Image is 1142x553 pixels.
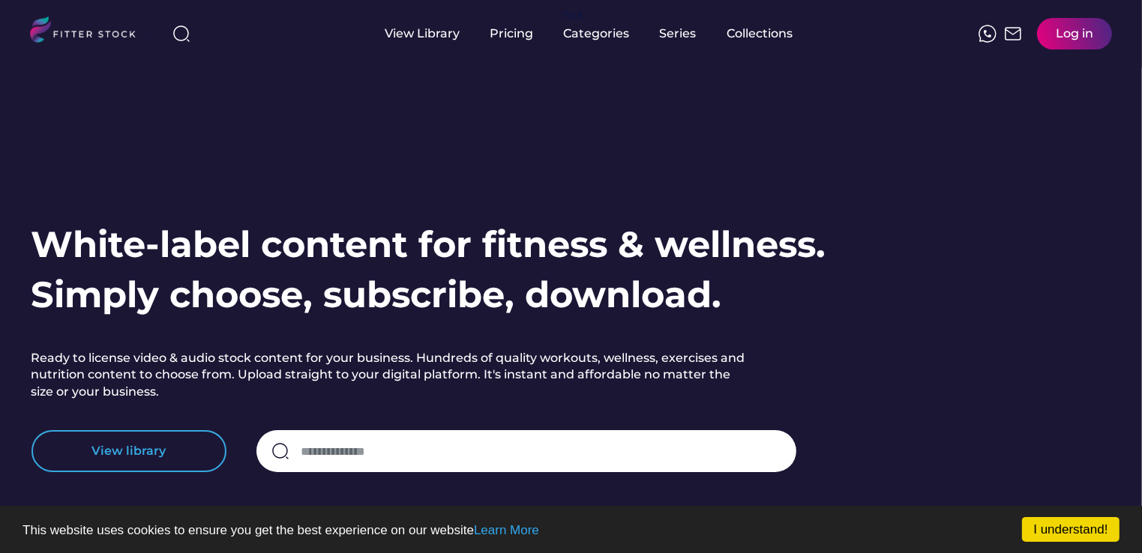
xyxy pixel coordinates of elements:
a: I understand! [1022,517,1120,542]
img: meteor-icons_whatsapp%20%281%29.svg [979,25,997,43]
div: Pricing [490,25,534,42]
p: This website uses cookies to ensure you get the best experience on our website [22,524,1120,537]
img: Frame%2051.svg [1004,25,1022,43]
div: fvck [564,7,583,22]
div: View Library [385,25,460,42]
h2: Ready to license video & audio stock content for your business. Hundreds of quality workouts, wel... [31,350,751,400]
img: search-normal.svg [271,442,289,460]
img: search-normal%203.svg [172,25,190,43]
div: Series [660,25,697,42]
div: Collections [727,25,793,42]
button: View library [31,430,226,472]
div: Categories [564,25,630,42]
a: Learn More [474,523,539,537]
img: LOGO.svg [30,16,148,47]
h1: White-label content for fitness & wellness. Simply choose, subscribe, download. [31,220,826,320]
div: Log in [1056,25,1093,42]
